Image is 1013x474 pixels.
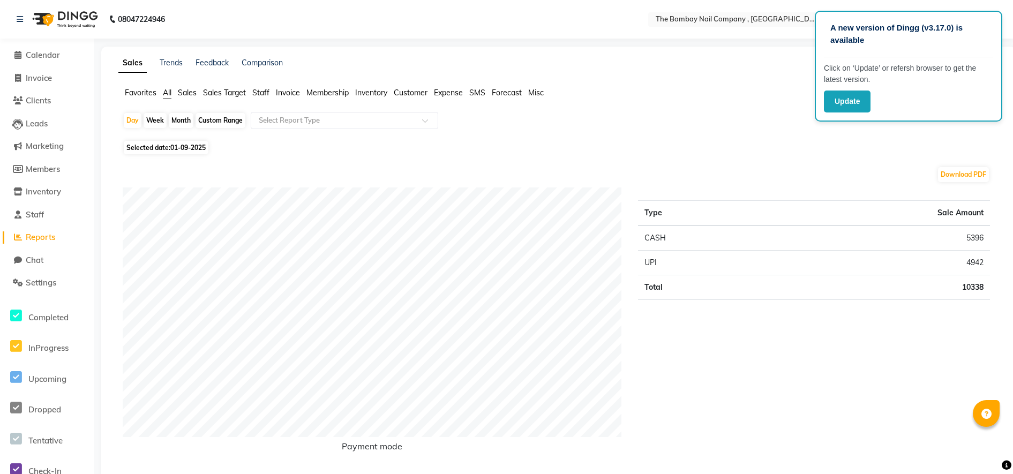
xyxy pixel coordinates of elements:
[124,141,208,154] span: Selected date:
[638,251,768,275] td: UPI
[3,140,91,153] a: Marketing
[3,118,91,130] a: Leads
[469,88,485,97] span: SMS
[355,88,387,97] span: Inventory
[123,441,622,456] h6: Payment mode
[3,209,91,221] a: Staff
[28,374,66,384] span: Upcoming
[252,88,269,97] span: Staff
[125,88,156,97] span: Favorites
[196,58,229,67] a: Feedback
[118,4,165,34] b: 08047224946
[528,88,544,97] span: Misc
[276,88,300,97] span: Invoice
[768,251,990,275] td: 4942
[27,4,101,34] img: logo
[26,209,44,220] span: Staff
[163,88,171,97] span: All
[203,88,246,97] span: Sales Target
[768,275,990,300] td: 10338
[638,275,768,300] td: Total
[118,54,147,73] a: Sales
[242,58,283,67] a: Comparison
[394,88,427,97] span: Customer
[26,95,51,106] span: Clients
[830,22,987,46] p: A new version of Dingg (v3.17.0) is available
[638,201,768,226] th: Type
[160,58,183,67] a: Trends
[768,201,990,226] th: Sale Amount
[26,277,56,288] span: Settings
[28,404,61,415] span: Dropped
[638,225,768,251] td: CASH
[28,343,69,353] span: InProgress
[124,113,141,128] div: Day
[968,431,1002,463] iframe: chat widget
[26,50,60,60] span: Calendar
[26,232,55,242] span: Reports
[3,254,91,267] a: Chat
[3,186,91,198] a: Inventory
[824,63,993,85] p: Click on ‘Update’ or refersh browser to get the latest version.
[3,72,91,85] a: Invoice
[434,88,463,97] span: Expense
[3,231,91,244] a: Reports
[169,113,193,128] div: Month
[824,91,871,112] button: Update
[178,88,197,97] span: Sales
[3,49,91,62] a: Calendar
[492,88,522,97] span: Forecast
[768,225,990,251] td: 5396
[26,186,61,197] span: Inventory
[26,255,43,265] span: Chat
[170,144,206,152] span: 01-09-2025
[3,95,91,107] a: Clients
[26,164,60,174] span: Members
[3,163,91,176] a: Members
[3,277,91,289] a: Settings
[144,113,167,128] div: Week
[306,88,349,97] span: Membership
[26,118,48,129] span: Leads
[28,312,69,322] span: Completed
[196,113,245,128] div: Custom Range
[26,73,52,83] span: Invoice
[938,167,989,182] button: Download PDF
[26,141,64,151] span: Marketing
